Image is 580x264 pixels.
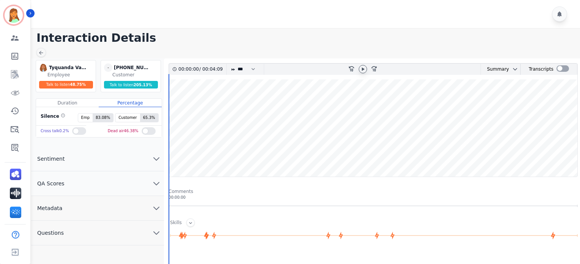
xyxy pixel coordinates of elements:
[36,31,580,45] h1: Interaction Details
[78,114,93,122] span: Emp
[529,64,553,75] div: Transcripts
[31,229,70,237] span: Questions
[481,64,509,75] div: Summary
[31,180,71,187] span: QA Scores
[140,114,158,122] span: 65.3 %
[104,81,158,89] div: Talk to listen
[178,64,225,75] div: /
[39,81,93,89] div: Talk to listen
[170,220,182,227] div: Skills
[39,113,65,122] div: Silence
[31,204,68,212] span: Metadata
[47,72,94,78] div: Employee
[104,63,112,72] span: -
[112,72,159,78] div: Customer
[201,64,222,75] div: 00:04:09
[512,66,518,72] svg: chevron down
[114,63,152,72] div: [PHONE_NUMBER]
[169,188,578,194] div: Comments
[152,154,161,163] svg: chevron down
[49,63,87,72] div: Tyquanda Vasque
[115,114,140,122] span: Customer
[93,114,113,122] span: 83.08 %
[5,6,23,24] img: Bordered avatar
[36,99,99,107] div: Duration
[134,83,152,87] span: 205.13 %
[152,228,161,237] svg: chevron down
[509,66,518,72] button: chevron down
[108,126,139,137] div: Dead air 46.38 %
[169,194,578,200] div: 00:00:00
[31,171,164,196] button: QA Scores chevron down
[152,179,161,188] svg: chevron down
[99,99,161,107] div: Percentage
[178,64,199,75] div: 00:00:00
[31,155,71,163] span: Sentiment
[31,196,164,221] button: Metadata chevron down
[31,147,164,171] button: Sentiment chevron down
[152,204,161,213] svg: chevron down
[41,126,69,137] div: Cross talk 0.2 %
[31,221,164,245] button: Questions chevron down
[70,82,86,87] span: 48.75 %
